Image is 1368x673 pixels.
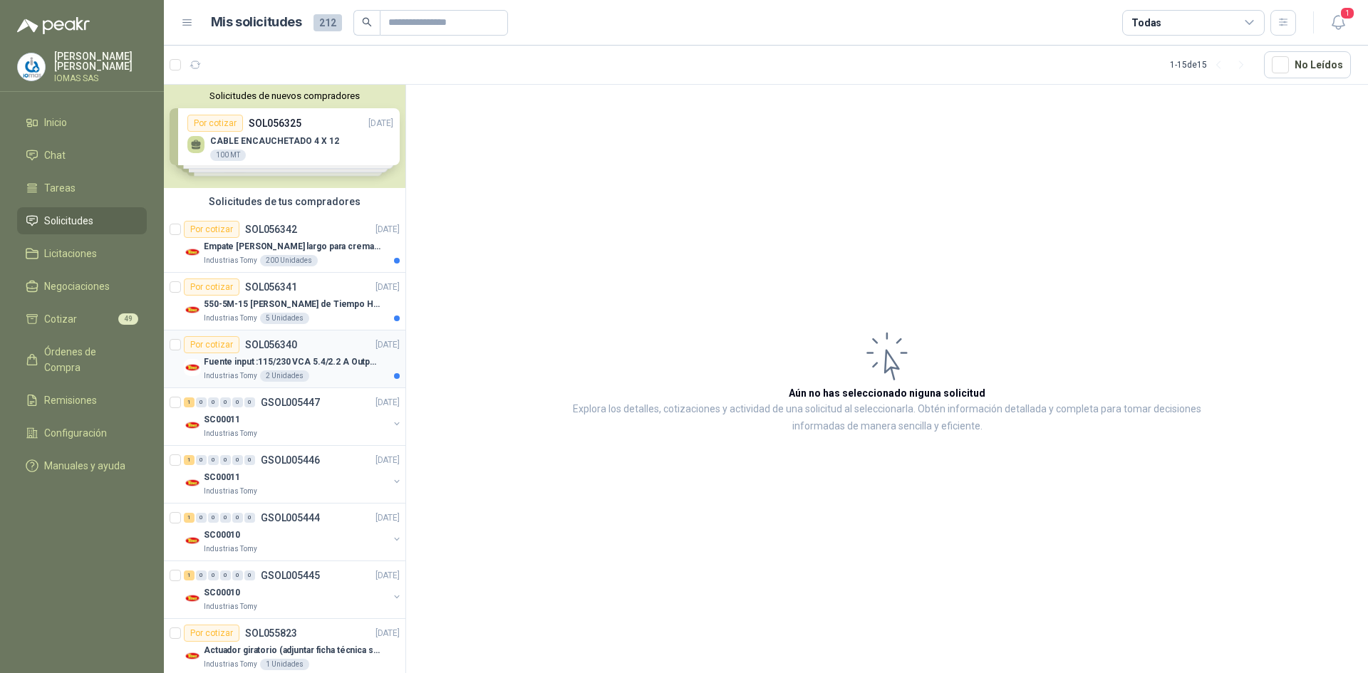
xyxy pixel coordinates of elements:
[184,359,201,376] img: Company Logo
[375,511,400,525] p: [DATE]
[261,455,320,465] p: GSOL005446
[208,455,219,465] div: 0
[220,397,231,407] div: 0
[17,174,147,202] a: Tareas
[164,85,405,188] div: Solicitudes de nuevos compradoresPor cotizarSOL056325[DATE] CABLE ENCAUCHETADO 4 X 12100 MTPor co...
[17,306,147,333] a: Cotizar49
[261,513,320,523] p: GSOL005444
[44,147,66,163] span: Chat
[204,413,240,427] p: SC00011
[245,224,297,234] p: SOL056342
[204,255,257,266] p: Industrias Tomy
[204,428,257,439] p: Industrias Tomy
[1325,10,1351,36] button: 1
[232,397,243,407] div: 0
[184,452,403,497] a: 1 0 0 0 0 0 GSOL005446[DATE] Company LogoSC00011Industrias Tomy
[204,355,381,369] p: Fuente input :115/230 VCA 5.4/2.2 A Output: 24 VDC 10 A 47-63 Hz
[184,336,239,353] div: Por cotizar
[232,570,243,580] div: 0
[244,455,255,465] div: 0
[261,397,320,407] p: GSOL005447
[184,301,201,318] img: Company Logo
[362,17,372,27] span: search
[44,213,93,229] span: Solicitudes
[184,474,201,491] img: Company Logo
[184,513,195,523] div: 1
[184,625,239,642] div: Por cotizar
[260,313,309,324] div: 5 Unidades
[44,425,107,441] span: Configuración
[244,570,255,580] div: 0
[184,570,195,580] div: 1
[1264,51,1351,78] button: No Leídos
[17,142,147,169] a: Chat
[245,340,297,350] p: SOL056340
[196,570,207,580] div: 0
[260,370,309,382] div: 2 Unidades
[1339,6,1355,20] span: 1
[204,543,257,555] p: Industrias Tomy
[245,628,297,638] p: SOL055823
[17,109,147,136] a: Inicio
[220,570,231,580] div: 0
[789,385,985,401] h3: Aún no has seleccionado niguna solicitud
[17,387,147,414] a: Remisiones
[54,74,147,83] p: IOMAS SAS
[232,513,243,523] div: 0
[164,188,405,215] div: Solicitudes de tus compradores
[204,659,257,670] p: Industrias Tomy
[208,513,219,523] div: 0
[44,311,77,327] span: Cotizar
[164,273,405,330] a: Por cotizarSOL056341[DATE] Company Logo550-5M-15 [PERSON_NAME] de Tiempo HTD (adjuntar ficha y /o...
[375,396,400,409] p: [DATE]
[208,570,219,580] div: 0
[204,586,240,600] p: SC00010
[184,417,201,434] img: Company Logo
[17,207,147,234] a: Solicitudes
[375,569,400,583] p: [DATE]
[44,392,97,408] span: Remisiones
[184,394,403,439] a: 1 0 0 0 0 0 GSOL005447[DATE] Company LogoSC00011Industrias Tomy
[204,486,257,497] p: Industrias Tomy
[1131,15,1161,31] div: Todas
[184,278,239,296] div: Por cotizar
[375,338,400,352] p: [DATE]
[184,455,195,465] div: 1
[208,397,219,407] div: 0
[184,244,201,261] img: Company Logo
[204,370,257,382] p: Industrias Tomy
[44,458,125,474] span: Manuales y ayuda
[17,338,147,381] a: Órdenes de Compra
[44,180,76,196] span: Tareas
[313,14,342,31] span: 212
[54,51,147,71] p: [PERSON_NAME] [PERSON_NAME]
[184,509,403,555] a: 1 0 0 0 0 0 GSOL005444[DATE] Company LogoSC00010Industrias Tomy
[164,330,405,388] a: Por cotizarSOL056340[DATE] Company LogoFuente input :115/230 VCA 5.4/2.2 A Output: 24 VDC 10 A 47...
[196,455,207,465] div: 0
[17,419,147,447] a: Configuración
[375,454,400,467] p: [DATE]
[184,567,403,612] a: 1 0 0 0 0 0 GSOL005445[DATE] Company LogoSC00010Industrias Tomy
[204,240,381,254] p: Empate [PERSON_NAME] largo para cremadora C
[17,273,147,300] a: Negociaciones
[375,281,400,294] p: [DATE]
[44,246,97,261] span: Licitaciones
[204,644,381,657] p: Actuador giratorio (adjuntar ficha técnica si es diferente a festo)
[44,115,67,130] span: Inicio
[17,452,147,479] a: Manuales y ayuda
[196,513,207,523] div: 0
[1170,53,1253,76] div: 1 - 15 de 15
[18,53,45,80] img: Company Logo
[184,397,195,407] div: 1
[17,240,147,267] a: Licitaciones
[17,17,90,34] img: Logo peakr
[211,12,302,33] h1: Mis solicitudes
[375,223,400,236] p: [DATE]
[184,221,239,238] div: Por cotizar
[204,471,240,484] p: SC00011
[164,215,405,273] a: Por cotizarSOL056342[DATE] Company LogoEmpate [PERSON_NAME] largo para cremadora CIndustrias Tomy...
[261,570,320,580] p: GSOL005445
[204,601,257,612] p: Industrias Tomy
[184,590,201,607] img: Company Logo
[260,659,309,670] div: 1 Unidades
